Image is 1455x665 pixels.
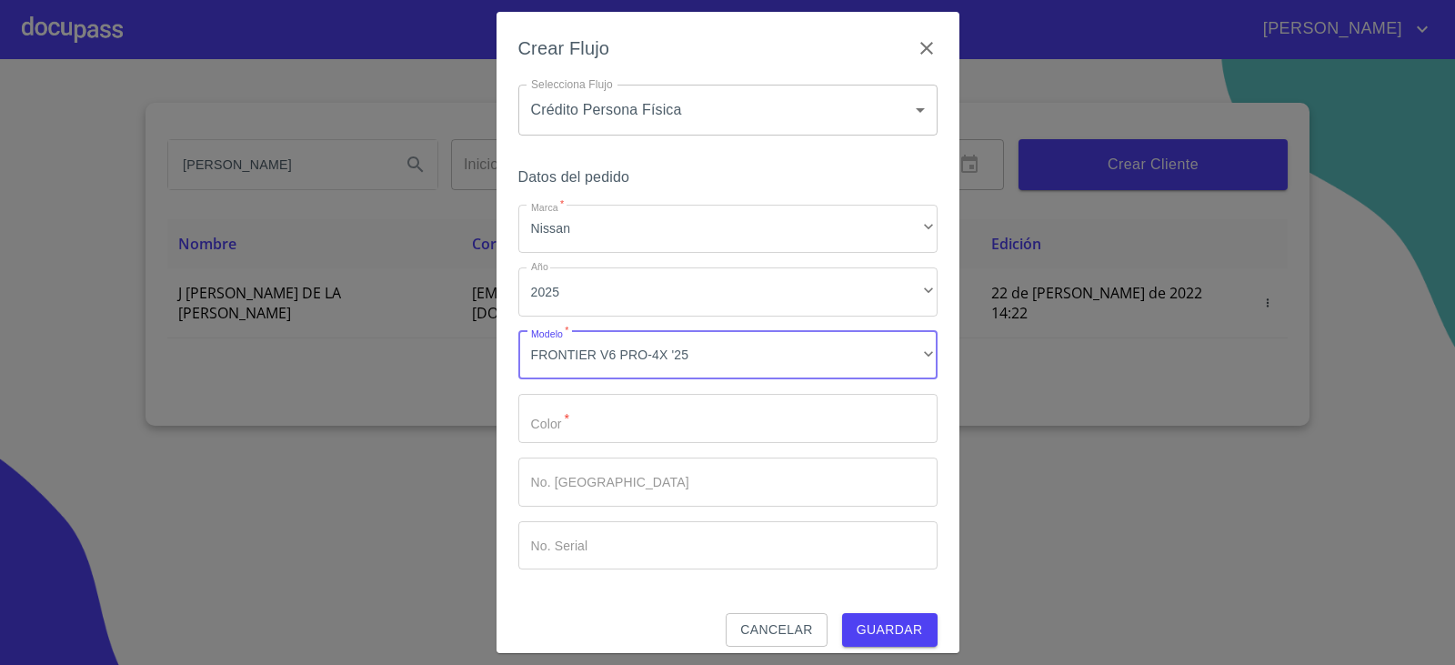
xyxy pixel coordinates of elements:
button: Cancelar [726,613,827,647]
div: Crédito Persona Física [518,85,938,136]
div: FRONTIER V6 PRO-4X '25 [518,331,938,380]
h6: Crear Flujo [518,34,610,63]
span: Cancelar [740,619,812,641]
div: 2025 [518,267,938,317]
span: Guardar [857,619,923,641]
button: Guardar [842,613,938,647]
h6: Datos del pedido [518,165,938,190]
div: Nissan [518,205,938,254]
